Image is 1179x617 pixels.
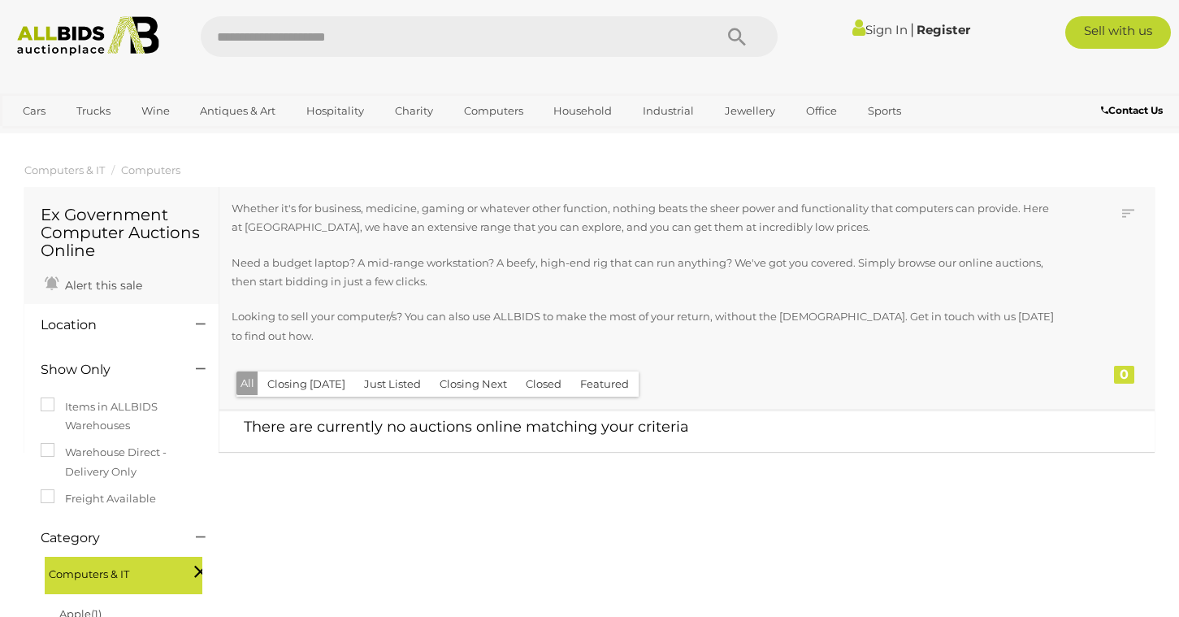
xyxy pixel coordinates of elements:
[24,163,105,176] a: Computers & IT
[41,272,146,296] a: Alert this sale
[121,163,180,176] a: Computers
[258,372,355,397] button: Closing [DATE]
[1101,104,1163,116] b: Contact Us
[9,16,167,56] img: Allbids.com.au
[41,363,171,377] h4: Show Only
[49,561,171,584] span: Computers & IT
[41,398,202,436] label: Items in ALLBIDS Warehouses
[795,98,847,124] a: Office
[41,489,156,508] label: Freight Available
[696,16,778,57] button: Search
[632,98,704,124] a: Industrial
[354,372,431,397] button: Just Listed
[12,124,149,151] a: [GEOGRAPHIC_DATA]
[296,98,375,124] a: Hospitality
[570,372,639,397] button: Featured
[232,199,1055,237] p: Whether it's for business, medicine, gaming or whatever other function, nothing beats the sheer p...
[41,443,202,481] label: Warehouse Direct - Delivery Only
[232,254,1055,292] p: Need a budget laptop? A mid-range workstation? A beefy, high-end rig that can run anything? We've...
[917,22,970,37] a: Register
[910,20,914,38] span: |
[1114,366,1134,384] div: 0
[41,206,202,259] h1: Ex Government Computer Auctions Online
[543,98,622,124] a: Household
[430,372,517,397] button: Closing Next
[453,98,534,124] a: Computers
[384,98,444,124] a: Charity
[232,307,1055,345] p: Looking to sell your computer/s? You can also use ALLBIDS to make the most of your return, withou...
[852,22,908,37] a: Sign In
[244,418,689,436] span: There are currently no auctions online matching your criteria
[189,98,286,124] a: Antiques & Art
[1101,102,1167,119] a: Contact Us
[12,98,56,124] a: Cars
[41,318,171,332] h4: Location
[714,98,786,124] a: Jewellery
[857,98,912,124] a: Sports
[66,98,121,124] a: Trucks
[516,372,571,397] button: Closed
[61,278,142,293] span: Alert this sale
[41,531,171,545] h4: Category
[1065,16,1171,49] a: Sell with us
[131,98,180,124] a: Wine
[236,372,258,395] button: All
